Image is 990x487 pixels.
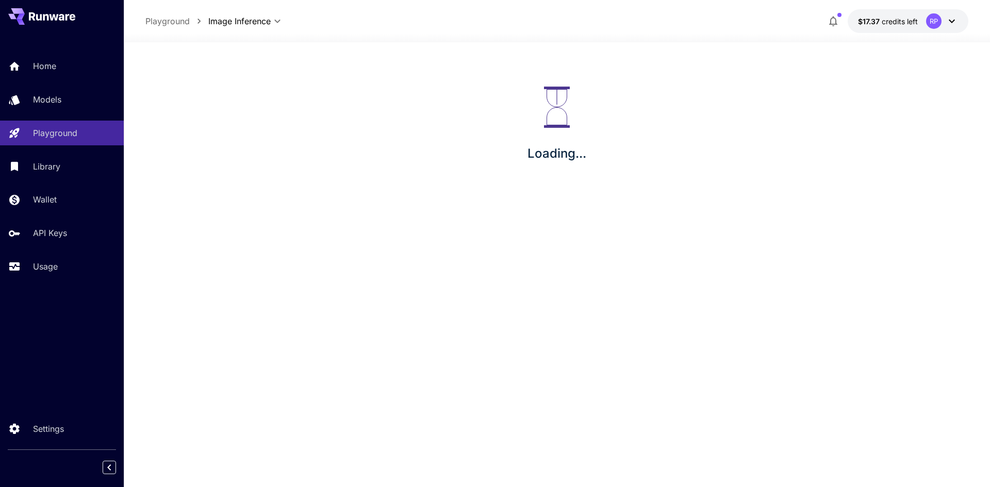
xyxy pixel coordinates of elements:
[882,17,918,26] span: credits left
[926,13,942,29] div: RP
[110,458,124,477] div: Collapse sidebar
[145,15,208,27] nav: breadcrumb
[33,260,58,273] p: Usage
[858,17,882,26] span: $17.37
[145,15,190,27] a: Playground
[33,160,60,173] p: Library
[33,127,77,139] p: Playground
[103,461,116,474] button: Collapse sidebar
[527,144,586,163] p: Loading...
[33,93,61,106] p: Models
[858,16,918,27] div: $17.36506
[33,227,67,239] p: API Keys
[848,9,968,33] button: $17.36506RP
[208,15,271,27] span: Image Inference
[33,193,57,206] p: Wallet
[33,60,56,72] p: Home
[33,423,64,435] p: Settings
